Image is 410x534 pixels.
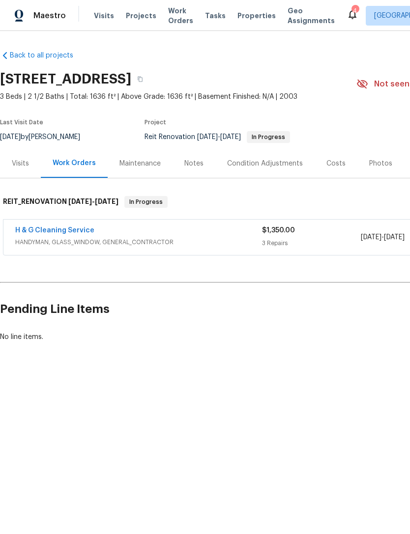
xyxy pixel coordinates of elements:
span: Properties [237,11,276,21]
span: Projects [126,11,156,21]
div: Visits [12,159,29,169]
span: [DATE] [68,198,92,205]
span: - [68,198,118,205]
h6: REIT_RENOVATION [3,196,118,208]
div: Photos [369,159,392,169]
div: Work Orders [53,158,96,168]
span: $1,350.00 [262,227,295,234]
span: - [197,134,241,141]
div: Notes [184,159,204,169]
span: - [361,232,405,242]
div: 4 [351,6,358,16]
span: Project [145,119,166,125]
div: Costs [326,159,346,169]
button: Copy Address [131,70,149,88]
span: Maestro [33,11,66,21]
span: Geo Assignments [288,6,335,26]
span: HANDYMAN, GLASS_WINDOW, GENERAL_CONTRACTOR [15,237,262,247]
span: In Progress [248,134,289,140]
span: [DATE] [95,198,118,205]
span: Reit Renovation [145,134,290,141]
span: Visits [94,11,114,21]
span: Work Orders [168,6,193,26]
span: In Progress [125,197,167,207]
span: [DATE] [361,234,381,241]
div: Maintenance [119,159,161,169]
span: [DATE] [384,234,405,241]
a: H & G Cleaning Service [15,227,94,234]
span: [DATE] [220,134,241,141]
div: 3 Repairs [262,238,361,248]
span: Tasks [205,12,226,19]
span: [DATE] [197,134,218,141]
div: Condition Adjustments [227,159,303,169]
